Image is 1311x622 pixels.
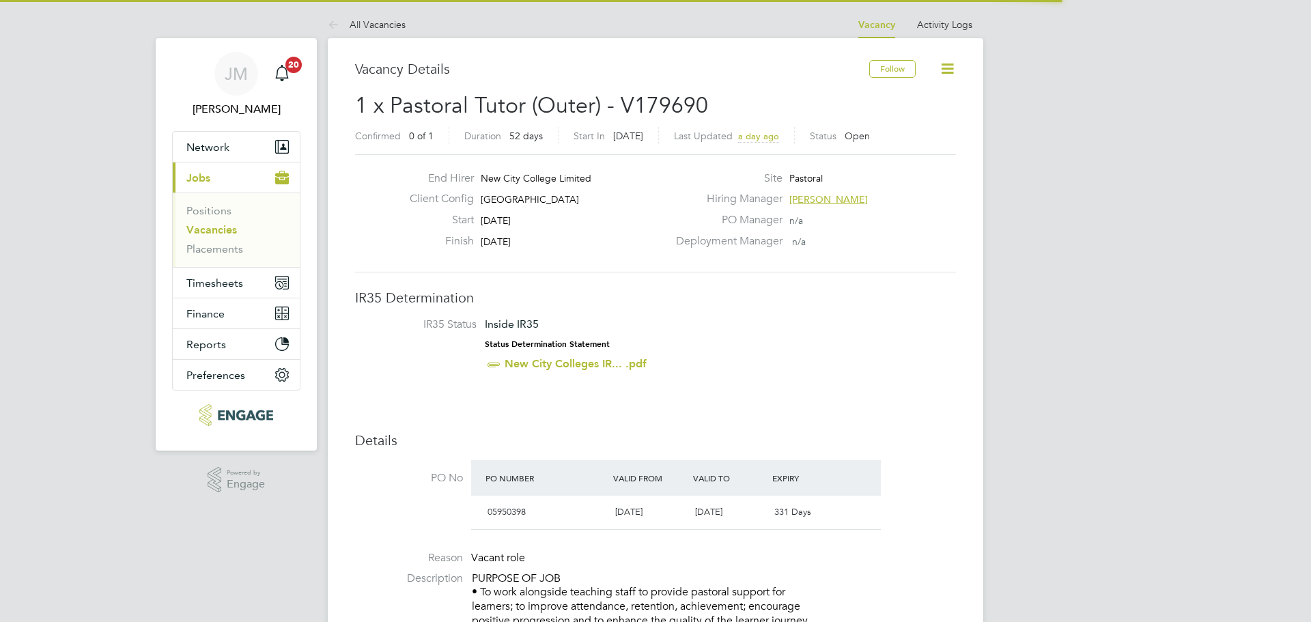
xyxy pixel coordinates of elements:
span: [DATE] [613,130,643,142]
span: n/a [789,214,803,227]
label: Confirmed [355,130,401,142]
span: [GEOGRAPHIC_DATA] [481,193,579,206]
span: Powered by [227,467,265,479]
span: Inside IR35 [485,317,539,330]
label: Reason [355,551,463,565]
label: End Hirer [399,171,474,186]
a: Placements [186,242,243,255]
h3: Details [355,432,956,449]
button: Jobs [173,162,300,193]
img: xede-logo-retina.png [199,404,272,426]
label: Deployment Manager [668,234,783,249]
span: [DATE] [695,506,722,518]
label: Description [355,571,463,586]
span: [DATE] [481,236,511,248]
nav: Main navigation [156,38,317,451]
div: PO Number [482,466,610,490]
div: Jobs [173,193,300,267]
a: New City Colleges IR... .pdf [505,357,647,370]
span: Jobs [186,171,210,184]
span: [DATE] [615,506,643,518]
span: [DATE] [481,214,511,227]
span: Network [186,141,229,154]
label: Last Updated [674,130,733,142]
a: Positions [186,204,231,217]
button: Preferences [173,360,300,390]
label: Hiring Manager [668,192,783,206]
span: 52 days [509,130,543,142]
label: Finish [399,234,474,249]
span: Finance [186,307,225,320]
div: Valid From [610,466,690,490]
label: PO No [355,471,463,485]
a: JM[PERSON_NAME] [172,52,300,117]
a: Vacancies [186,223,237,236]
span: Open [845,130,870,142]
span: 1 x Pastoral Tutor (Outer) - V179690 [355,92,708,119]
label: Status [810,130,836,142]
label: Client Config [399,192,474,206]
a: Activity Logs [917,18,972,31]
a: 20 [268,52,296,96]
span: Pastoral [789,172,823,184]
span: Preferences [186,369,245,382]
span: Vacant role [471,551,525,565]
span: Timesheets [186,277,243,289]
h3: IR35 Determination [355,289,956,307]
span: 0 of 1 [409,130,434,142]
a: Powered byEngage [208,467,266,493]
span: 331 Days [774,506,811,518]
a: All Vacancies [328,18,406,31]
span: a day ago [738,130,779,142]
span: JM [225,65,248,83]
label: IR35 Status [369,317,477,332]
div: Valid To [690,466,770,490]
label: Start In [574,130,605,142]
label: Start [399,213,474,227]
div: Expiry [769,466,849,490]
span: 05950398 [488,506,526,518]
a: Vacancy [858,19,895,31]
label: PO Manager [668,213,783,227]
button: Reports [173,329,300,359]
h3: Vacancy Details [355,60,869,78]
span: Reports [186,338,226,351]
button: Network [173,132,300,162]
strong: Status Determination Statement [485,339,610,349]
span: New City College Limited [481,172,591,184]
span: [PERSON_NAME] [789,193,868,206]
span: Engage [227,479,265,490]
a: Go to home page [172,404,300,426]
label: Site [668,171,783,186]
button: Timesheets [173,268,300,298]
span: Jasmine Mills [172,101,300,117]
span: n/a [792,236,806,248]
span: 20 [285,57,302,73]
button: Follow [869,60,916,78]
button: Finance [173,298,300,328]
label: Duration [464,130,501,142]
